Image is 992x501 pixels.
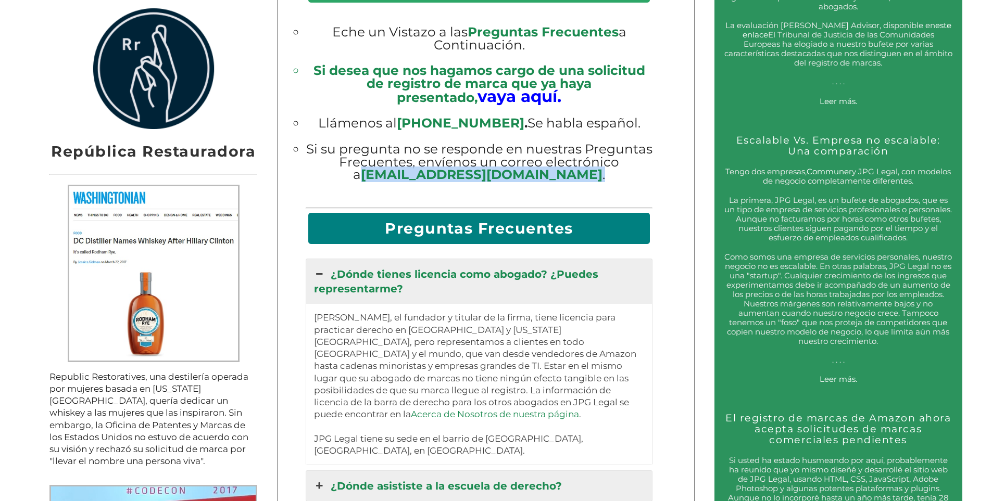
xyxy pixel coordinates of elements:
img: rrlogo.png [89,8,218,129]
a: Communer [807,166,852,176]
a: ¿Dónde tienes licencia como abogado? ¿Puedes representarme? [306,259,652,304]
a: Acerca de Nosotros de nuestra página [411,409,579,419]
a: Escalable Vs. Empresa no escalable: Una comparación [736,134,940,157]
span: Preguntas Frecuentes [468,24,619,40]
p: La primera, JPG Legal, es un bufete de abogados, que es un tipo de empresa de servicios profesion... [724,196,952,242]
h2: República Restauradora [49,139,257,164]
a: Leer más. [820,96,857,106]
a: este enlace [743,20,951,40]
p: Tengo dos empresas, y JPG Legal, con modelos de negocio completamente diferentes. [724,167,952,186]
a: Leer más. [820,374,857,384]
a: vaya aquí. [478,89,561,105]
b: . [397,115,528,131]
big: vaya aquí. [478,86,561,106]
a: ¿Dónde asististe a la escuela de derecho? [306,471,652,501]
li: Si su pregunta no se responde en nuestras Preguntas Frecuentes, envíenos un correo electrónico a . [306,143,653,181]
li: Eche un Vistazo a las a Continuación. [306,25,653,52]
a: [EMAIL_ADDRESS][DOMAIN_NAME] [361,166,602,182]
p: [PERSON_NAME], el fundador y titular de la firma, tiene licencia para practicar derecho en [GEOGR... [314,312,645,457]
li: Llámenos al Se habla español. [306,117,653,130]
img: Captura de pantalla de Rodham Rye People [68,185,240,363]
a: [PHONE_NUMBER]‬ [397,115,524,131]
p: Republic Restoratives, una destilería operada por mujeres basada en [US_STATE][GEOGRAPHIC_DATA], ... [49,371,257,468]
h2: Preguntas Frecuentes [308,213,649,243]
a: El registro de marcas de Amazon ahora acepta solicitudes de marcas comerciales pendientes [725,412,951,446]
li: Si desea que nos hagamos cargo de una solicitud de registro de marca que ya haya presentado, [306,64,653,104]
div: ¿Dónde tienes licencia como abogado? ¿Puedes representarme? [306,304,652,465]
p: Como somos una empresa de servicios personales, nuestro negocio no es escalable. En otras palabra... [724,252,952,365]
